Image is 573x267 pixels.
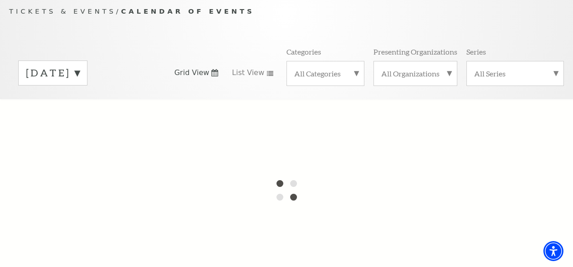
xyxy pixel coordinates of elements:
span: Tickets & Events [9,7,116,15]
label: All Series [474,69,556,78]
label: All Categories [294,69,357,78]
p: Series [466,47,486,56]
div: Accessibility Menu [543,241,563,261]
p: / [9,6,564,17]
p: Presenting Organizations [373,47,457,56]
p: Categories [286,47,321,56]
span: Grid View [174,68,210,78]
span: List View [232,68,264,78]
span: Calendar of Events [121,7,255,15]
label: [DATE] [26,66,80,80]
label: All Organizations [381,69,450,78]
